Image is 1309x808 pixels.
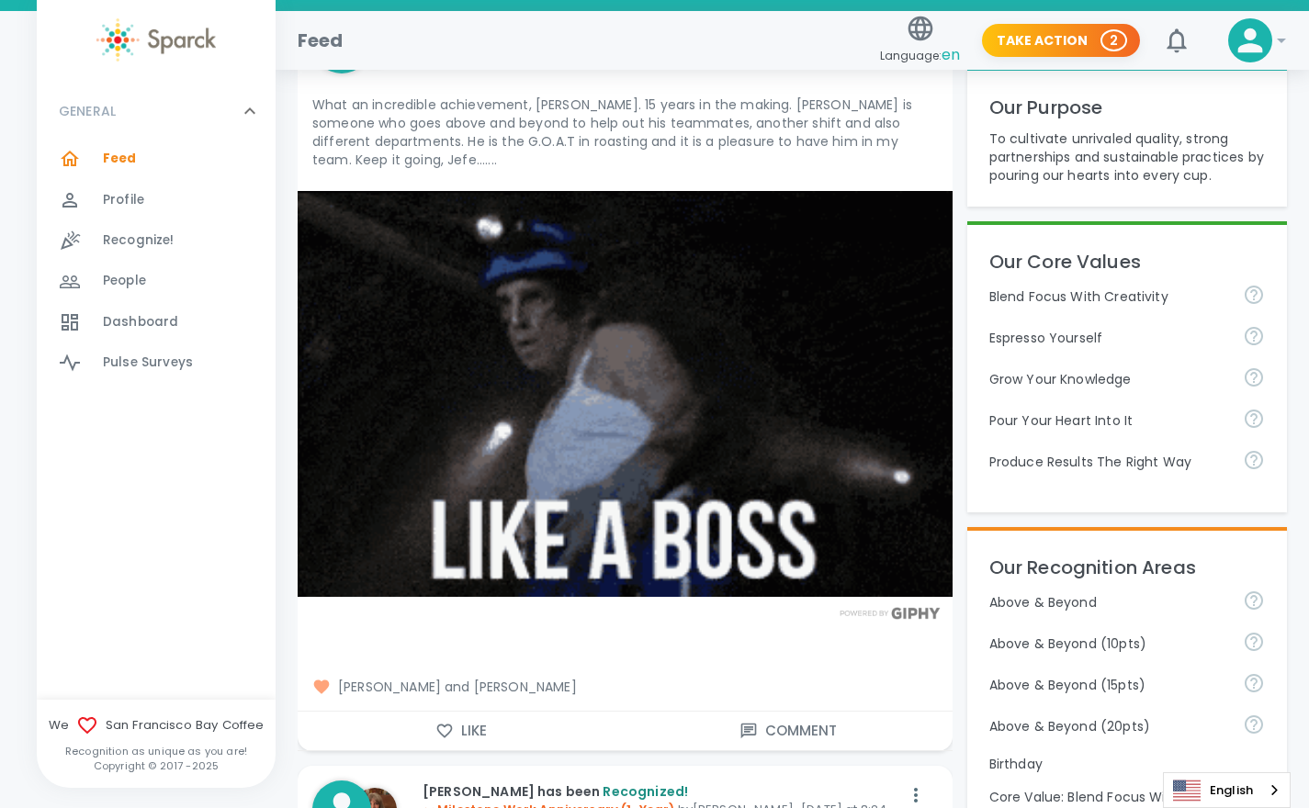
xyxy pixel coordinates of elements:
button: Language:en [873,8,967,73]
a: English [1164,773,1290,807]
span: Pulse Surveys [103,353,193,372]
p: Our Purpose [989,93,1265,122]
p: Blend Focus With Creativity [989,287,1228,306]
span: Language: [880,43,960,68]
span: Recognize! [103,231,175,250]
p: Recognition as unique as you are! [37,744,276,758]
a: Sparck logo [37,18,276,62]
svg: Follow your curiosity and learn together [1243,366,1265,388]
p: Above & Beyond (20pts) [989,717,1228,735]
p: Above & Beyond [989,593,1228,612]
p: Our Core Values [989,247,1265,276]
p: Above & Beyond (15pts) [989,676,1228,694]
span: [PERSON_NAME] and [PERSON_NAME] [312,678,938,696]
svg: Share your voice and your ideas [1243,325,1265,347]
span: en [942,44,960,65]
p: 2 [1110,31,1118,50]
div: GENERAL [37,139,276,390]
p: Espresso Yourself [989,329,1228,347]
svg: Find success working together and doing the right thing [1243,449,1265,471]
p: Our Recognition Areas [989,553,1265,582]
svg: For going above and beyond! [1243,631,1265,653]
span: Dashboard [103,313,178,331]
p: [PERSON_NAME] has been [423,782,901,801]
p: What an incredible achievement, [PERSON_NAME]. 15 years in the making. [PERSON_NAME] is someone w... [312,95,938,169]
svg: For going above and beyond! [1243,713,1265,735]
span: Profile [103,191,144,209]
button: Comment [625,712,952,750]
p: GENERAL [59,102,116,120]
button: Take Action 2 [982,24,1140,58]
a: Profile [37,180,276,220]
a: Recognize! [37,220,276,261]
p: Above & Beyond (10pts) [989,634,1228,653]
span: People [103,272,146,290]
a: People [37,261,276,301]
span: Recognized! [603,782,688,801]
a: Feed [37,139,276,179]
p: Pour Your Heart Into It [989,411,1228,430]
p: Grow Your Knowledge [989,370,1228,388]
svg: For going above and beyond! [1243,672,1265,694]
p: Birthday [989,755,1265,773]
p: To cultivate unrivaled quality, strong partnerships and sustainable practices by pouring our hear... [989,129,1265,185]
a: Pulse Surveys [37,342,276,383]
img: Sparck logo [96,18,216,62]
svg: For going above and beyond! [1243,589,1265,612]
h1: Feed [298,26,344,55]
img: Powered by GIPHY [835,607,945,619]
div: GENERAL [37,84,276,139]
span: Feed [103,150,137,168]
p: Produce Results The Right Way [989,453,1228,471]
a: Dashboard [37,302,276,342]
svg: Come to work to make a difference in your own way [1243,408,1265,430]
button: Like [298,712,625,750]
svg: Achieve goals today and innovate for tomorrow [1243,284,1265,306]
p: Copyright © 2017 - 2025 [37,758,276,773]
div: Language [1163,772,1291,808]
aside: Language selected: English [1163,772,1291,808]
span: We San Francisco Bay Coffee [37,714,276,736]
